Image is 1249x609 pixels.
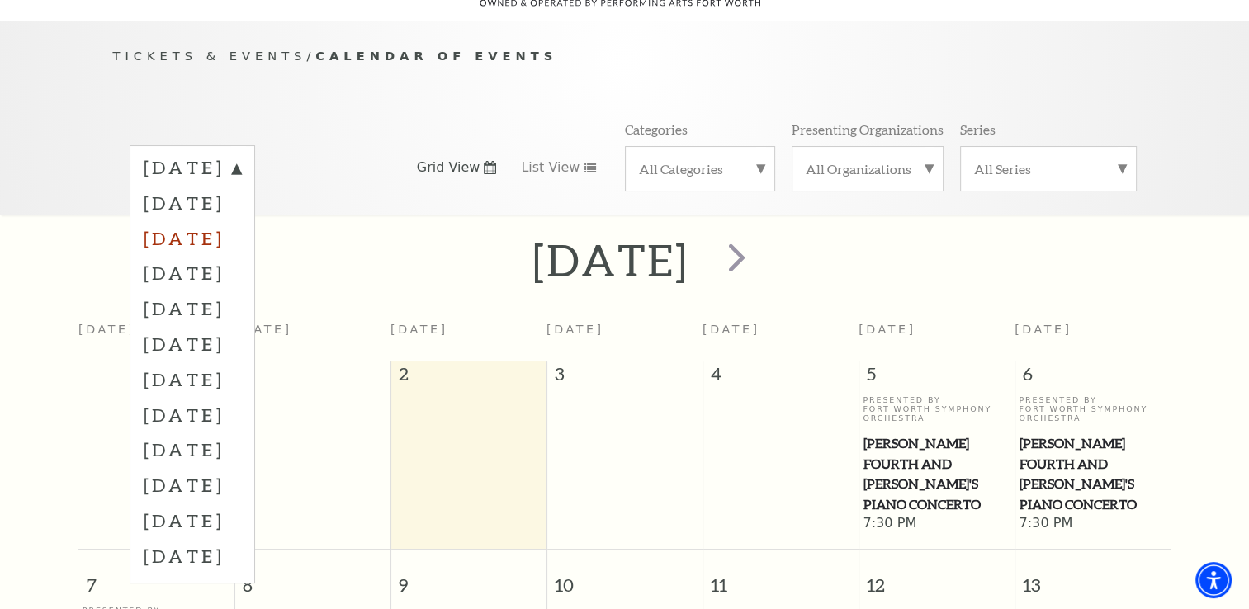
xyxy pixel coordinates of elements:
span: 10 [547,550,703,607]
th: [DATE] [78,313,234,361]
span: [DATE] [546,323,604,336]
label: [DATE] [144,255,241,290]
span: 8 [235,550,390,607]
span: [PERSON_NAME] Fourth and [PERSON_NAME]'s Piano Concerto [1020,433,1166,515]
label: All Series [974,160,1123,177]
p: / [113,46,1137,67]
label: [DATE] [144,467,241,503]
span: [DATE] [234,323,292,336]
h2: [DATE] [532,234,688,286]
p: Presented By Fort Worth Symphony Orchestra [863,395,1010,423]
p: Categories [625,120,688,138]
span: List View [521,158,580,177]
a: Brahms Fourth and Grieg's Piano Concerto [1019,433,1166,515]
label: All Categories [639,160,761,177]
span: 11 [703,550,859,607]
span: [DATE] [703,323,760,336]
span: 7:30 PM [863,515,1010,533]
span: 3 [547,361,703,394]
span: Calendar of Events [315,49,557,63]
p: Series [960,120,996,138]
label: [DATE] [144,185,241,220]
label: [DATE] [144,290,241,326]
span: 6 [1015,361,1171,394]
span: Tickets & Events [113,49,307,63]
span: 7:30 PM [1019,515,1166,533]
label: [DATE] [144,397,241,432]
p: Presented By Fort Worth Symphony Orchestra [1019,395,1166,423]
span: 1 [235,361,390,394]
label: [DATE] [144,155,241,185]
label: [DATE] [144,220,241,256]
span: 2 [391,361,546,394]
button: next [704,231,764,290]
span: [DATE] [390,323,448,336]
span: 9 [391,550,546,607]
label: [DATE] [144,361,241,397]
span: 12 [859,550,1015,607]
label: [DATE] [144,326,241,361]
label: [DATE] [144,538,241,574]
span: 4 [703,361,859,394]
label: All Organizations [806,160,930,177]
span: 7 [78,550,234,607]
span: [DATE] [1015,323,1072,336]
label: [DATE] [144,432,241,467]
label: [DATE] [144,503,241,538]
span: 13 [1015,550,1171,607]
a: Brahms Fourth and Grieg's Piano Concerto [863,433,1010,515]
div: Accessibility Menu [1195,562,1232,598]
span: [PERSON_NAME] Fourth and [PERSON_NAME]'s Piano Concerto [863,433,1010,515]
p: Presenting Organizations [792,120,944,138]
span: 5 [859,361,1015,394]
span: [DATE] [859,323,916,336]
span: Grid View [417,158,480,177]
